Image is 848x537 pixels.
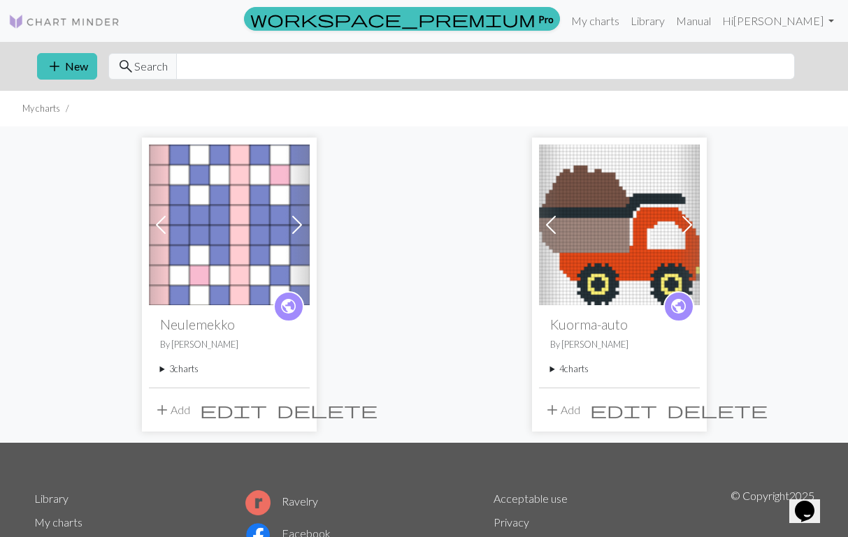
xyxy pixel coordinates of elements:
[585,397,662,423] button: Edit
[245,494,318,508] a: Ravelry
[149,216,310,230] a: Hihansuu
[117,57,134,76] span: search
[134,58,168,75] span: Search
[550,362,689,376] summary: 4charts
[200,402,267,418] i: Edit
[8,13,120,30] img: Logo
[272,397,382,423] button: Delete
[670,295,687,317] span: public
[494,515,529,529] a: Privacy
[149,145,310,305] img: Hihansuu
[277,400,378,420] span: delete
[566,7,625,35] a: My charts
[280,293,297,321] i: public
[154,400,171,420] span: add
[250,9,536,29] span: workspace_premium
[590,400,657,420] span: edit
[625,7,670,35] a: Library
[160,316,299,332] h2: Neulemekko
[550,338,689,351] p: By [PERSON_NAME]
[37,53,97,80] button: New
[550,316,689,332] h2: Kuorma-auto
[46,57,63,76] span: add
[244,7,560,31] a: Pro
[667,400,768,420] span: delete
[245,490,271,515] img: Ravelry logo
[195,397,272,423] button: Edit
[670,293,687,321] i: public
[149,397,195,423] button: Add
[273,291,304,322] a: public
[544,400,561,420] span: add
[160,362,299,376] summary: 3charts
[200,400,267,420] span: edit
[663,291,694,322] a: public
[34,492,69,505] a: Library
[662,397,772,423] button: Delete
[280,295,297,317] span: public
[590,402,657,418] i: Edit
[539,397,585,423] button: Add
[789,481,834,523] iframe: chat widget
[670,7,717,35] a: Manual
[34,515,82,529] a: My charts
[160,338,299,351] p: By [PERSON_NAME]
[539,216,700,230] a: Kuorma-auto
[494,492,568,505] a: Acceptable use
[22,102,60,115] li: My charts
[717,7,840,35] a: Hi[PERSON_NAME]
[539,145,700,305] img: Kuorma-auto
